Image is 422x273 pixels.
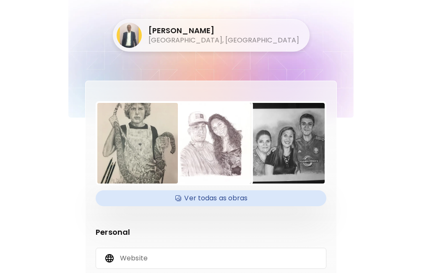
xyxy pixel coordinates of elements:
[117,23,299,48] div: [PERSON_NAME][GEOGRAPHIC_DATA], [GEOGRAPHIC_DATA]
[174,192,182,205] img: Available
[120,254,148,263] p: Website
[96,190,326,206] div: AvailableVer todas as obras
[244,103,325,184] img: https://cdn.kaleido.art/CDN/Artwork/112266/Thumbnail/medium.webp?updated=493814
[148,26,299,36] h4: [PERSON_NAME]
[148,36,299,45] h5: [GEOGRAPHIC_DATA], [GEOGRAPHIC_DATA]
[97,103,178,184] img: https://cdn.kaleido.art/CDN/Artwork/124284/Thumbnail/large.webp?updated=556957
[171,103,251,184] img: https://cdn.kaleido.art/CDN/Artwork/113041/Thumbnail/medium.webp?updated=498038
[101,192,321,205] h4: Ver todas as obras
[96,226,326,238] p: Personal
